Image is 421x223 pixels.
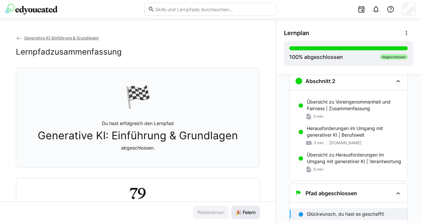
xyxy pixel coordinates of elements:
[231,206,260,219] button: 🎉 Feiern
[307,152,402,165] p: Übersicht zu Herausforderungen im Umgang mit generativer KI | Verantwortung
[305,78,335,84] h3: Abschnitt 2
[196,209,225,216] span: Weiterlernen
[193,206,229,219] button: Weiterlernen
[129,184,146,203] h2: 79
[307,125,402,138] p: Herausforderungen im Umgang mit generativer KI | Berufswelt
[38,129,238,142] span: Generative KI: Einführung & Grundlagen
[307,211,384,217] p: Glückwunsch, du hast es geschafft!
[313,140,324,146] span: 3 min
[329,140,361,146] span: [DOMAIN_NAME]
[235,209,257,216] span: 🎉 Feiern
[16,35,99,40] a: Generative KI: Einführung & Grundlagen
[313,114,323,119] span: 5 min
[16,47,122,57] h2: Lernpfadzusammenfassung
[155,6,273,12] input: Skills und Lernpfade durchsuchen…
[38,120,238,151] p: Du hast erfolgreich den Lernpfad abgeschlossen.
[289,53,343,61] div: % abgeschlossen
[125,84,151,110] div: 🏁
[313,167,323,172] span: 5 min
[284,29,309,37] span: Lernplan
[24,35,99,40] span: Generative KI: Einführung & Grundlagen
[307,99,402,112] p: Übersicht zu Voreingenommenheit und Fairness | Zusammenfassung
[305,190,357,197] h3: Pfad abgeschlossen
[380,54,408,60] div: Abgeschlossen
[289,54,299,60] span: 100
